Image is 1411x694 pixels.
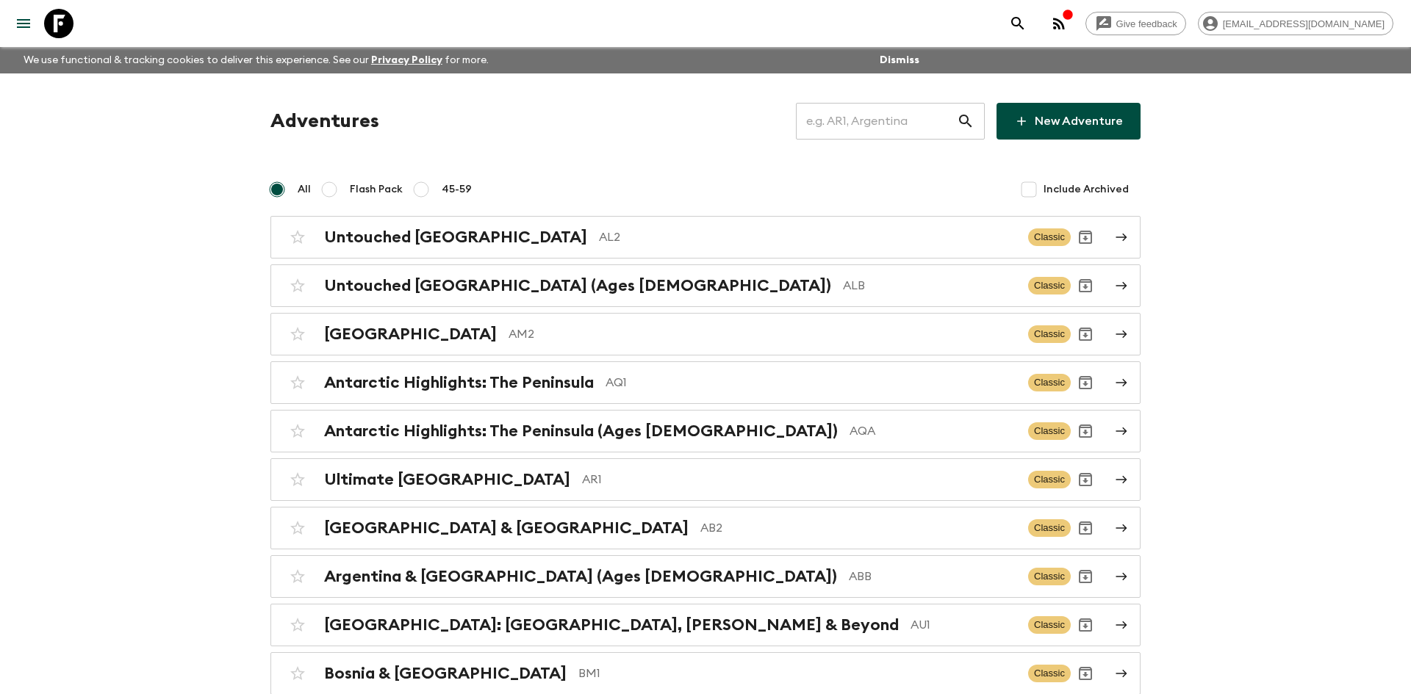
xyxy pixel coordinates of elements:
[1071,319,1100,349] button: Archive
[997,103,1141,140] a: New Adventure
[911,616,1016,634] p: AU1
[1071,416,1100,446] button: Archive
[599,228,1016,246] p: AL2
[324,518,689,538] h2: [GEOGRAPHIC_DATA] & [GEOGRAPHIC_DATA]
[1071,465,1100,494] button: Archive
[1028,665,1071,682] span: Classic
[1028,277,1071,294] span: Classic
[1071,562,1100,591] button: Archive
[270,507,1141,549] a: [GEOGRAPHIC_DATA] & [GEOGRAPHIC_DATA]AB2ClassicArchive
[270,216,1141,259] a: Untouched [GEOGRAPHIC_DATA]AL2ClassicArchive
[849,568,1016,585] p: ABB
[270,555,1141,598] a: Argentina & [GEOGRAPHIC_DATA] (Ages [DEMOGRAPHIC_DATA])ABBClassicArchive
[509,325,1016,343] p: AM2
[1215,18,1393,29] span: [EMAIL_ADDRESS][DOMAIN_NAME]
[371,55,442,65] a: Privacy Policy
[350,182,403,197] span: Flash Pack
[18,47,495,73] p: We use functional & tracking cookies to deliver this experience. See our for more.
[324,325,497,344] h2: [GEOGRAPHIC_DATA]
[1085,12,1186,35] a: Give feedback
[270,264,1141,307] a: Untouched [GEOGRAPHIC_DATA] (Ages [DEMOGRAPHIC_DATA])ALBClassicArchive
[1028,422,1071,440] span: Classic
[324,276,831,295] h2: Untouched [GEOGRAPHIC_DATA] (Ages [DEMOGRAPHIC_DATA])
[270,410,1141,452] a: Antarctic Highlights: The Peninsula (Ages [DEMOGRAPHIC_DATA])AQAClassicArchive
[582,471,1016,488] p: AR1
[1071,659,1100,688] button: Archive
[843,277,1016,294] p: ALB
[324,615,899,635] h2: [GEOGRAPHIC_DATA]: [GEOGRAPHIC_DATA], [PERSON_NAME] & Beyond
[324,373,594,392] h2: Antarctic Highlights: The Peninsula
[1028,471,1071,488] span: Classic
[606,374,1016,391] p: AQ1
[270,361,1141,404] a: Antarctic Highlights: The PeninsulaAQ1ClassicArchive
[796,101,957,142] input: e.g. AR1, Argentina
[578,665,1016,682] p: BM1
[1028,616,1071,634] span: Classic
[270,458,1141,501] a: Ultimate [GEOGRAPHIC_DATA]AR1ClassicArchive
[850,422,1016,440] p: AQA
[324,228,587,247] h2: Untouched [GEOGRAPHIC_DATA]
[1108,18,1185,29] span: Give feedback
[1028,568,1071,585] span: Classic
[270,313,1141,355] a: [GEOGRAPHIC_DATA]AM2ClassicArchive
[324,422,838,441] h2: Antarctic Highlights: The Peninsula (Ages [DEMOGRAPHIC_DATA])
[298,182,311,197] span: All
[324,470,570,489] h2: Ultimate [GEOGRAPHIC_DATA]
[270,106,379,136] h1: Adventures
[1044,182,1129,197] span: Include Archived
[270,604,1141,646] a: [GEOGRAPHIC_DATA]: [GEOGRAPHIC_DATA], [PERSON_NAME] & BeyondAU1ClassicArchive
[876,50,923,71] button: Dismiss
[1003,9,1033,38] button: search adventures
[1028,519,1071,537] span: Classic
[1028,374,1071,391] span: Classic
[1071,368,1100,397] button: Archive
[1198,12,1393,35] div: [EMAIL_ADDRESS][DOMAIN_NAME]
[442,182,472,197] span: 45-59
[700,519,1016,537] p: AB2
[1071,271,1100,300] button: Archive
[324,664,567,683] h2: Bosnia & [GEOGRAPHIC_DATA]
[324,567,837,586] h2: Argentina & [GEOGRAPHIC_DATA] (Ages [DEMOGRAPHIC_DATA])
[1071,610,1100,640] button: Archive
[1071,513,1100,543] button: Archive
[1028,228,1071,246] span: Classic
[1071,223,1100,252] button: Archive
[9,9,38,38] button: menu
[1028,325,1071,343] span: Classic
